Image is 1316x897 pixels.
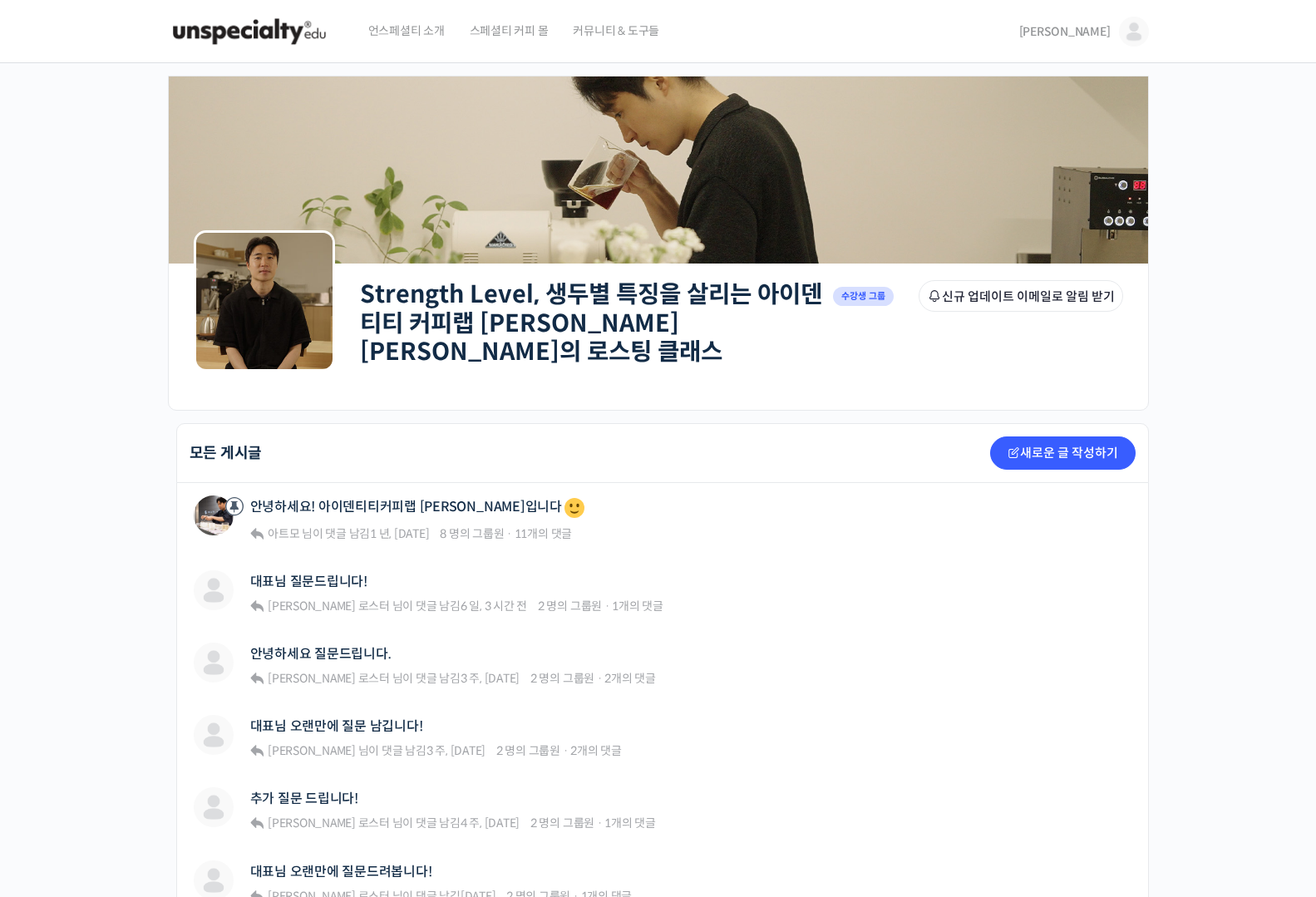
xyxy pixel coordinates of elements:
[426,743,485,758] a: 3 주, [DATE]
[530,671,594,686] span: 2 명의 그룹원
[360,279,822,367] a: Strength Level, 생두별 특징을 살리는 아이덴티티 커피랩 [PERSON_NAME] [PERSON_NAME]의 로스팅 클래스
[268,671,390,686] span: [PERSON_NAME] 로스터
[250,864,432,880] a: 대표님 오랜만에 질문드려봅니다!
[604,816,656,830] span: 1개의 댓글
[265,816,390,830] a: [PERSON_NAME] 로스터
[190,446,263,461] h2: 모든 게시글
[990,436,1136,470] a: 새로운 글 작성하기
[268,599,390,614] span: [PERSON_NAME] 로스터
[496,743,560,758] span: 2 명의 그룹원
[506,526,512,541] span: ·
[461,599,527,614] a: 6 일, 3 시간 전
[564,498,584,518] img: 🙂
[515,526,572,541] span: 11개의 댓글
[1019,24,1111,39] span: [PERSON_NAME]
[268,816,390,830] span: [PERSON_NAME] 로스터
[265,599,527,614] span: 님이 댓글 남김
[597,816,603,830] span: ·
[250,574,367,589] a: 대표님 질문드립니다!
[604,599,610,614] span: ·
[461,816,520,830] a: 4 주, [DATE]
[833,287,895,306] span: 수강생 그룹
[604,671,656,686] span: 2개의 댓글
[268,526,299,541] span: 아트모
[265,599,390,614] a: [PERSON_NAME] 로스터
[250,791,358,806] a: 추가 질문 드립니다!
[461,671,520,686] a: 3 주, [DATE]
[265,526,299,541] a: 아트모
[265,816,520,830] span: 님이 댓글 남김
[440,526,504,541] span: 8 명의 그룹원
[530,816,594,830] span: 2 명의 그룹원
[250,718,423,734] a: 대표님 오랜만에 질문 남깁니다!
[612,599,663,614] span: 1개의 댓글
[919,280,1123,312] button: 신규 업데이트 이메일로 알림 받기
[265,671,390,686] a: [PERSON_NAME] 로스터
[265,743,485,758] span: 님이 댓글 남김
[570,743,622,758] span: 2개의 댓글
[250,646,392,662] a: 안녕하세요 질문드립니다.
[265,671,520,686] span: 님이 댓글 남김
[563,743,569,758] span: ·
[250,495,587,520] a: 안녕하세요! 아이덴티티커피랩 [PERSON_NAME]입니다
[265,526,429,541] span: 님이 댓글 남김
[597,671,603,686] span: ·
[194,230,335,372] img: Group logo of Strength Level, 생두별 특징을 살리는 아이덴티티 커피랩 윤원균 대표의 로스팅 클래스
[265,743,356,758] a: [PERSON_NAME]
[370,526,429,541] a: 1 년, [DATE]
[268,743,356,758] span: [PERSON_NAME]
[538,599,602,614] span: 2 명의 그룹원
